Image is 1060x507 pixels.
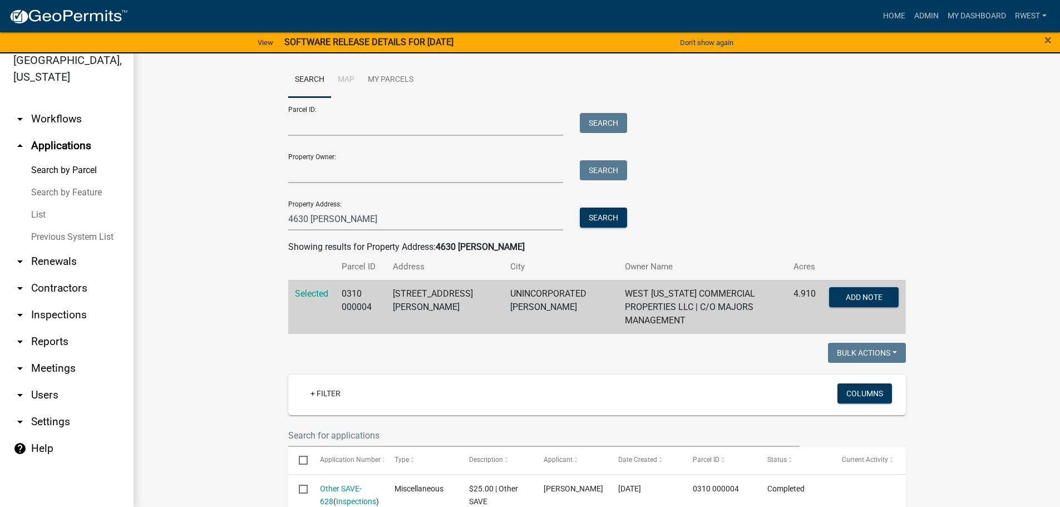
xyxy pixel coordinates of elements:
[618,280,787,334] td: WEST [US_STATE] COMMERCIAL PROPERTIES LLC | C/O MAJORS MANAGEMENT
[533,447,608,474] datatable-header-cell: Applicant
[288,240,906,254] div: Showing results for Property Address:
[618,456,657,464] span: Date Created
[13,362,27,375] i: arrow_drop_down
[544,484,603,493] span: Sagarkumar B Patel
[395,456,409,464] span: Type
[13,139,27,152] i: arrow_drop_up
[320,456,381,464] span: Application Number
[386,254,504,280] th: Address
[608,447,682,474] datatable-header-cell: Date Created
[504,254,618,280] th: City
[335,254,386,280] th: Parcel ID
[580,113,627,133] button: Search
[757,447,831,474] datatable-header-cell: Status
[458,447,533,474] datatable-header-cell: Description
[682,447,757,474] datatable-header-cell: Parcel ID
[829,287,899,307] button: Add Note
[828,343,906,363] button: Bulk Actions
[787,280,822,334] td: 4.910
[288,424,800,447] input: Search for applications
[436,242,525,252] strong: 4630 [PERSON_NAME]
[284,37,453,47] strong: SOFTWARE RELEASE DETAILS FOR [DATE]
[13,442,27,455] i: help
[361,62,420,98] a: My Parcels
[469,484,518,506] span: $25.00 | Other SAVE
[386,280,504,334] td: [STREET_ADDRESS][PERSON_NAME]
[13,335,27,348] i: arrow_drop_down
[618,484,641,493] span: 08/28/2025
[837,383,892,403] button: Columns
[395,484,443,493] span: Miscellaneous
[384,447,458,474] datatable-header-cell: Type
[1010,6,1051,27] a: rwest
[618,254,787,280] th: Owner Name
[13,308,27,322] i: arrow_drop_down
[1044,33,1052,47] button: Close
[842,456,888,464] span: Current Activity
[302,383,349,403] a: + Filter
[336,497,376,506] a: Inspections
[580,208,627,228] button: Search
[309,447,384,474] datatable-header-cell: Application Number
[943,6,1010,27] a: My Dashboard
[13,112,27,126] i: arrow_drop_down
[469,456,503,464] span: Description
[13,255,27,268] i: arrow_drop_down
[288,62,331,98] a: Search
[13,282,27,295] i: arrow_drop_down
[767,456,787,464] span: Status
[1044,32,1052,48] span: ×
[288,447,309,474] datatable-header-cell: Select
[676,33,738,52] button: Don't show again
[544,456,573,464] span: Applicant
[693,456,719,464] span: Parcel ID
[787,254,822,280] th: Acres
[13,415,27,429] i: arrow_drop_down
[504,280,618,334] td: UNINCORPORATED [PERSON_NAME]
[253,33,278,52] a: View
[335,280,386,334] td: 0310 000004
[580,160,627,180] button: Search
[320,484,362,506] a: Other SAVE-628
[295,288,328,299] a: Selected
[13,388,27,402] i: arrow_drop_down
[846,292,882,301] span: Add Note
[831,447,906,474] datatable-header-cell: Current Activity
[879,6,910,27] a: Home
[767,484,805,493] span: Completed
[910,6,943,27] a: Admin
[693,484,739,493] span: 0310 000004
